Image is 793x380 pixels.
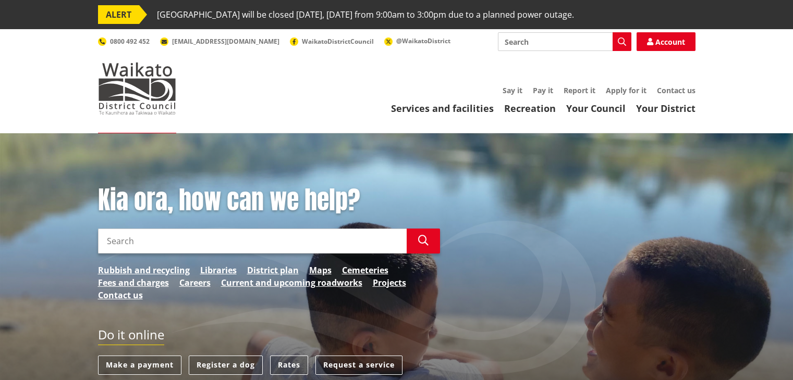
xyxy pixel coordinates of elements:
h2: Do it online [98,327,164,346]
a: Account [637,32,696,51]
a: Maps [309,264,332,276]
span: WaikatoDistrictCouncil [302,37,374,46]
a: Rates [270,356,308,375]
a: Request a service [315,356,402,375]
a: District plan [247,264,299,276]
span: [GEOGRAPHIC_DATA] will be closed [DATE], [DATE] from 9:00am to 3:00pm due to a planned power outage. [157,5,574,24]
a: Rubbish and recycling [98,264,190,276]
a: Recreation [504,102,556,115]
a: Services and facilities [391,102,494,115]
span: ALERT [98,5,139,24]
h1: Kia ora, how can we help? [98,185,440,216]
a: Report it [564,85,595,95]
a: Your District [636,102,696,115]
img: Waikato District Council - Te Kaunihera aa Takiwaa o Waikato [98,62,176,115]
a: 0800 492 452 [98,37,150,46]
a: Say it [503,85,522,95]
span: @WaikatoDistrict [396,36,450,45]
a: Cemeteries [342,264,388,276]
a: Contact us [98,289,143,301]
a: Projects [373,276,406,289]
input: Search input [498,32,631,51]
a: Apply for it [606,85,646,95]
a: Fees and charges [98,276,169,289]
span: [EMAIL_ADDRESS][DOMAIN_NAME] [172,37,279,46]
a: WaikatoDistrictCouncil [290,37,374,46]
a: Libraries [200,264,237,276]
a: @WaikatoDistrict [384,36,450,45]
span: 0800 492 452 [110,37,150,46]
input: Search input [98,229,407,254]
a: [EMAIL_ADDRESS][DOMAIN_NAME] [160,37,279,46]
a: Careers [179,276,211,289]
a: Contact us [657,85,696,95]
a: Register a dog [189,356,263,375]
a: Pay it [533,85,553,95]
a: Make a payment [98,356,181,375]
a: Your Council [566,102,626,115]
a: Current and upcoming roadworks [221,276,362,289]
